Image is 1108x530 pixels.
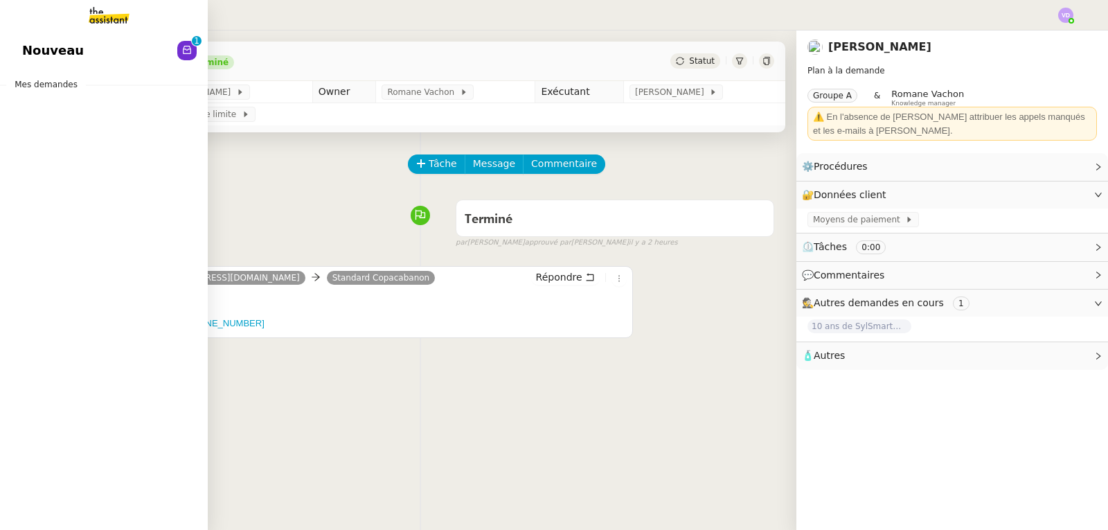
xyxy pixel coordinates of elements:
[525,237,571,249] span: approuvé par
[531,156,597,172] span: Commentaire
[813,213,905,227] span: Moyens de paiement
[387,85,459,99] span: Romane Vachon
[814,270,884,281] span: Commentaires
[891,100,956,107] span: Knowledge manager
[191,58,229,67] div: Terminé
[456,237,467,249] span: par
[1058,8,1073,23] img: svg
[535,81,624,103] td: Exécutant
[802,270,891,281] span: 💬
[802,159,874,175] span: ⚙️
[689,56,715,66] span: Statut
[456,237,678,249] small: [PERSON_NAME] [PERSON_NAME]
[874,89,880,107] span: &
[73,290,627,310] h4: Appel reçu -
[192,36,202,46] nz-badge-sup: 1
[807,66,885,76] span: Plan à la demande
[473,156,515,172] span: Message
[327,272,436,284] a: Standard Copacabanon
[796,153,1108,180] div: ⚙️Procédures
[429,156,457,172] span: Tâche
[813,110,1091,137] div: ⚠️ En l'absence de [PERSON_NAME] attribuer les appels manqués et les e-mails à [PERSON_NAME].
[73,317,627,330] h5: Appel manqué de la part de
[814,241,847,252] span: Tâches
[814,350,845,361] span: Autres
[194,36,199,48] p: 1
[796,290,1108,317] div: 🕵️Autres demandes en cours 1
[807,39,823,55] img: users%2FnSvcPnZyQ0RA1JfSOxSfyelNlJs1%2Favatar%2Fp1050537-640x427.jpg
[796,262,1108,289] div: 💬Commentaires
[408,154,465,174] button: Tâche
[814,161,868,172] span: Procédures
[802,241,897,252] span: ⏲️
[891,89,964,107] app-user-label: Knowledge manager
[531,270,600,285] button: Répondre
[953,297,969,310] nz-tag: 1
[802,187,892,203] span: 🔐
[523,154,605,174] button: Commentaire
[807,89,857,103] nz-tag: Groupe A
[802,350,845,361] span: 🧴
[312,81,376,103] td: Owner
[796,182,1108,209] div: 🔐Données client
[184,318,265,328] a: [PHONE_NUMBER]
[796,233,1108,260] div: ⏲️Tâches 0:00
[828,40,931,53] a: [PERSON_NAME]
[814,189,886,200] span: Données client
[6,78,86,91] span: Mes demandes
[22,40,84,61] span: Nouveau
[856,240,886,254] nz-tag: 0:00
[629,237,678,249] span: il y a 2 heures
[465,213,512,226] span: Terminé
[796,342,1108,369] div: 🧴Autres
[635,85,709,99] span: [PERSON_NAME]
[536,270,582,284] span: Répondre
[891,89,964,99] span: Romane Vachon
[814,297,944,308] span: Autres demandes en cours
[802,297,975,308] span: 🕵️
[807,319,911,333] span: 10 ans de SylSmart® : l’éclairage intelligent et durable
[465,154,524,174] button: Message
